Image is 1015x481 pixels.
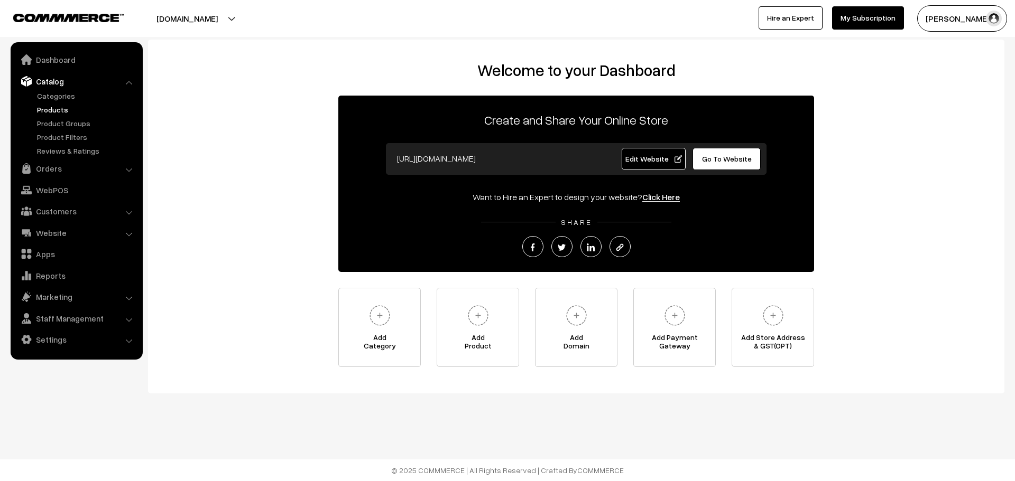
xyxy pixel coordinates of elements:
a: Apps [13,244,139,263]
img: COMMMERCE [13,14,124,22]
a: Customers [13,202,139,221]
a: Staff Management [13,309,139,328]
a: Dashboard [13,50,139,69]
a: AddDomain [535,288,617,367]
a: Add Store Address& GST(OPT) [732,288,814,367]
a: Reviews & Ratings [34,145,139,156]
img: plus.svg [464,301,493,330]
a: Orders [13,159,139,178]
a: Settings [13,330,139,349]
a: COMMMERCE [13,11,106,23]
a: AddCategory [338,288,421,367]
a: Website [13,223,139,242]
a: AddProduct [437,288,519,367]
a: COMMMERCE [577,466,624,475]
span: Add Payment Gateway [634,333,715,354]
h2: Welcome to your Dashboard [159,61,994,80]
img: plus.svg [759,301,788,330]
span: Add Category [339,333,420,354]
a: Click Here [642,192,680,202]
a: WebPOS [13,181,139,200]
a: Reports [13,266,139,285]
span: Edit Website [625,154,682,163]
a: My Subscription [832,6,904,30]
a: Products [34,104,139,115]
img: user [986,11,1002,26]
img: plus.svg [562,301,591,330]
a: Marketing [13,287,139,306]
a: Go To Website [693,148,761,170]
p: Create and Share Your Online Store [338,110,814,129]
span: Go To Website [702,154,752,163]
img: plus.svg [365,301,394,330]
span: Add Domain [536,333,617,354]
a: Edit Website [622,148,686,170]
a: Product Groups [34,118,139,129]
a: Product Filters [34,131,139,143]
a: Catalog [13,72,139,91]
a: Categories [34,90,139,101]
button: [PERSON_NAME] [917,5,1007,32]
span: Add Product [437,333,519,354]
button: [DOMAIN_NAME] [119,5,255,32]
div: Want to Hire an Expert to design your website? [338,191,814,203]
span: SHARE [556,218,597,227]
span: Add Store Address & GST(OPT) [732,333,814,354]
a: Hire an Expert [759,6,823,30]
a: Add PaymentGateway [633,288,716,367]
img: plus.svg [660,301,689,330]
